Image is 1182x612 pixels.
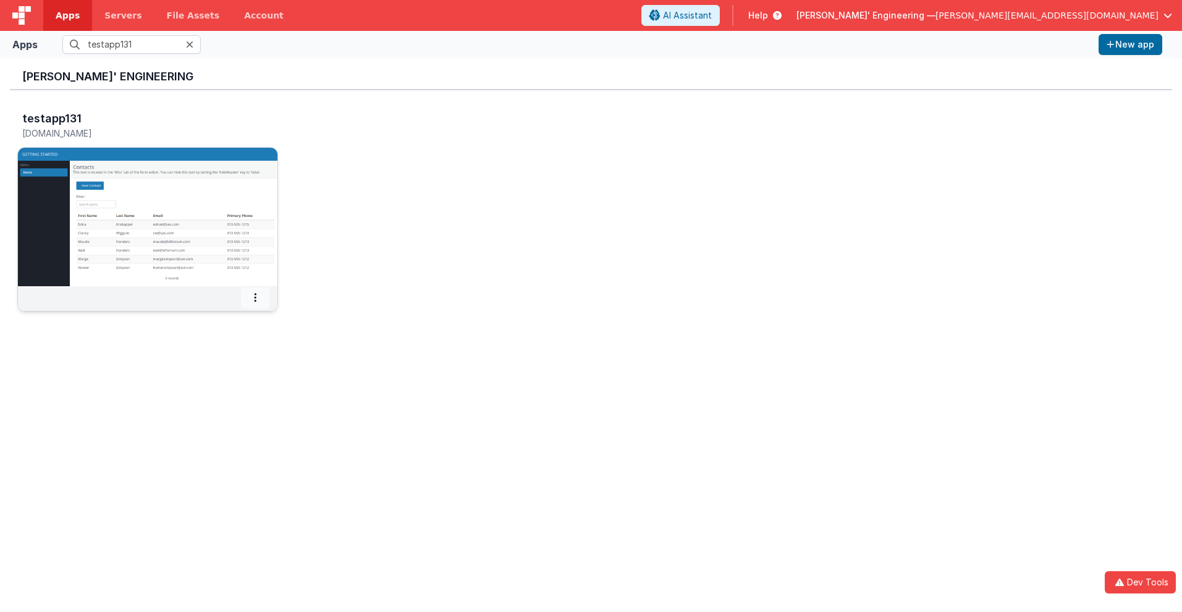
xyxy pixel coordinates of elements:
[663,9,712,22] span: AI Assistant
[167,9,220,22] span: File Assets
[1105,571,1176,593] button: Dev Tools
[22,129,247,138] h5: [DOMAIN_NAME]
[62,35,201,54] input: Search apps
[22,113,82,125] h3: testapp131
[748,9,768,22] span: Help
[12,37,38,52] div: Apps
[796,9,935,22] span: [PERSON_NAME]' Engineering —
[22,70,1160,83] h3: [PERSON_NAME]' Engineering
[641,5,720,26] button: AI Assistant
[796,9,1172,22] button: [PERSON_NAME]' Engineering — [PERSON_NAME][EMAIL_ADDRESS][DOMAIN_NAME]
[104,9,141,22] span: Servers
[1099,34,1162,55] button: New app
[56,9,80,22] span: Apps
[935,9,1159,22] span: [PERSON_NAME][EMAIL_ADDRESS][DOMAIN_NAME]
